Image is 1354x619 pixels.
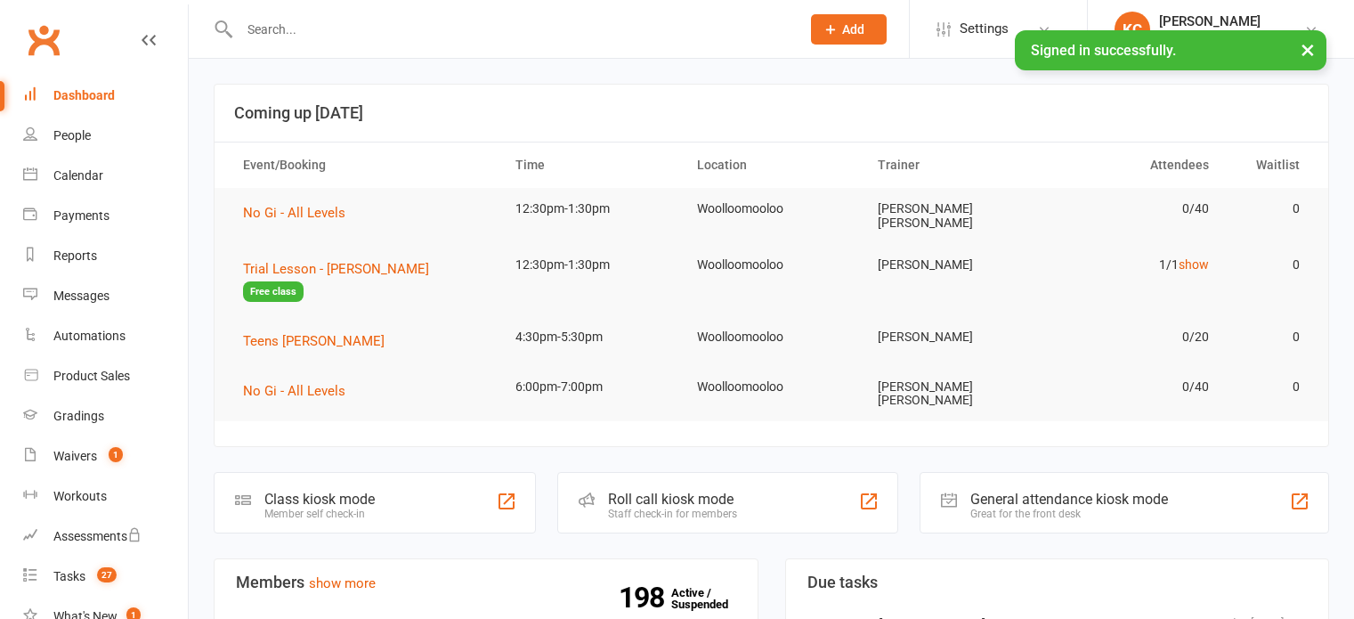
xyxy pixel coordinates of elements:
[1115,12,1150,47] div: KC
[243,202,358,224] button: No Gi - All Levels
[862,143,1043,188] th: Trainer
[234,104,1309,122] h3: Coming up [DATE]
[23,476,188,517] a: Workouts
[1179,257,1209,272] a: show
[1043,244,1225,286] td: 1/1
[23,116,188,156] a: People
[681,244,863,286] td: Woolloomooloo
[1225,244,1316,286] td: 0
[23,517,188,557] a: Assessments
[243,380,358,402] button: No Gi - All Levels
[862,366,1043,422] td: [PERSON_NAME] [PERSON_NAME]
[1043,188,1225,230] td: 0/40
[499,316,681,358] td: 4:30pm-5:30pm
[970,491,1168,508] div: General attendance kiosk mode
[608,508,737,520] div: Staff check-in for members
[1031,42,1176,59] span: Signed in successfully.
[23,356,188,396] a: Product Sales
[499,143,681,188] th: Time
[53,248,97,263] div: Reports
[243,333,385,349] span: Teens [PERSON_NAME]
[97,567,117,582] span: 27
[53,329,126,343] div: Automations
[23,76,188,116] a: Dashboard
[499,244,681,286] td: 12:30pm-1:30pm
[53,289,109,303] div: Messages
[23,156,188,196] a: Calendar
[807,574,1308,591] h3: Due tasks
[243,205,345,221] span: No Gi - All Levels
[619,584,671,611] strong: 198
[23,236,188,276] a: Reports
[862,316,1043,358] td: [PERSON_NAME]
[227,143,499,188] th: Event/Booking
[53,409,104,423] div: Gradings
[1225,316,1316,358] td: 0
[234,17,788,42] input: Search...
[681,188,863,230] td: Woolloomooloo
[1043,366,1225,408] td: 0/40
[53,449,97,463] div: Waivers
[862,244,1043,286] td: [PERSON_NAME]
[811,14,887,45] button: Add
[53,208,109,223] div: Payments
[23,196,188,236] a: Payments
[243,383,345,399] span: No Gi - All Levels
[842,22,864,37] span: Add
[236,574,736,591] h3: Members
[53,128,91,143] div: People
[681,366,863,408] td: Woolloomooloo
[23,276,188,316] a: Messages
[264,491,375,508] div: Class kiosk mode
[243,281,304,302] span: Free class
[243,330,397,352] button: Teens [PERSON_NAME]
[21,18,66,62] a: Clubworx
[23,436,188,476] a: Waivers 1
[1292,30,1324,69] button: ×
[53,529,142,543] div: Assessments
[23,557,188,597] a: Tasks 27
[53,168,103,183] div: Calendar
[681,316,863,358] td: Woolloomooloo
[53,369,130,383] div: Product Sales
[1043,143,1225,188] th: Attendees
[1043,316,1225,358] td: 0/20
[53,489,107,503] div: Workouts
[499,188,681,230] td: 12:30pm-1:30pm
[309,575,376,591] a: show more
[681,143,863,188] th: Location
[264,508,375,520] div: Member self check-in
[608,491,737,508] div: Roll call kiosk mode
[109,447,123,462] span: 1
[970,508,1168,520] div: Great for the front desk
[1225,366,1316,408] td: 0
[1159,13,1261,29] div: [PERSON_NAME]
[960,9,1009,49] span: Settings
[1225,188,1316,230] td: 0
[862,188,1043,244] td: [PERSON_NAME] [PERSON_NAME]
[499,366,681,408] td: 6:00pm-7:00pm
[23,396,188,436] a: Gradings
[1159,29,1261,45] div: Higher Jiu Jitsu
[243,261,429,277] span: Trial Lesson - [PERSON_NAME]
[243,258,483,302] button: Trial Lesson - [PERSON_NAME]Free class
[53,569,85,583] div: Tasks
[1225,143,1316,188] th: Waitlist
[53,88,115,102] div: Dashboard
[23,316,188,356] a: Automations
